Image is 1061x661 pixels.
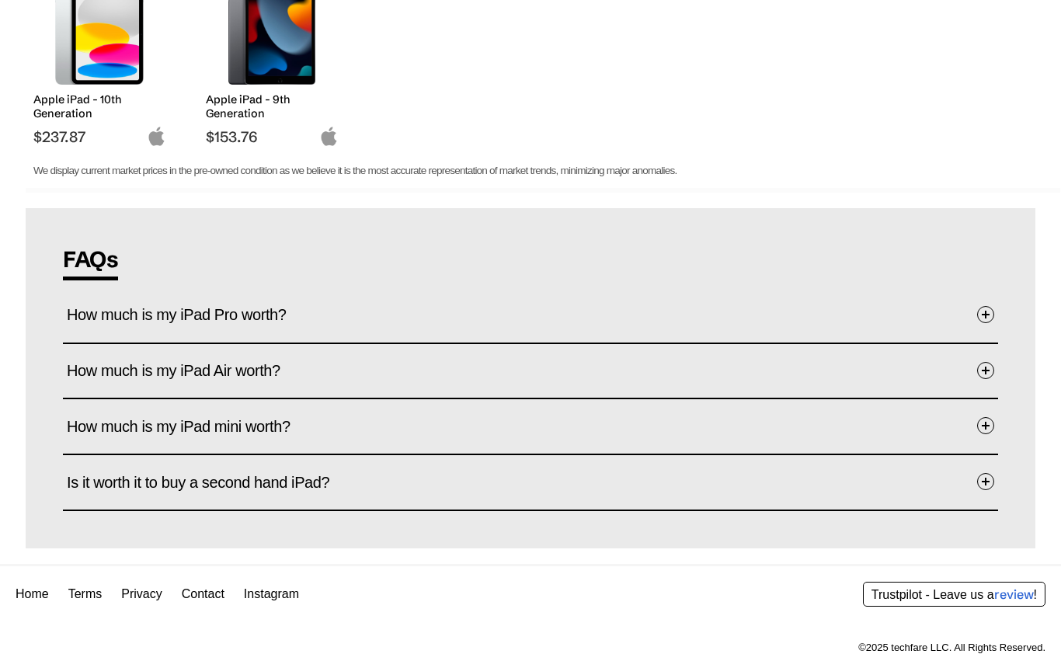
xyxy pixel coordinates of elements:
[67,290,310,339] span: How much is my iPad Pro worth?
[871,588,1037,601] a: Trustpilot - Leave us areview!
[994,586,1034,602] span: review
[68,587,103,601] a: Terms
[121,587,162,601] a: Privacy
[67,348,994,395] button: How much is my iPad Air worth?
[147,127,166,146] img: apple-logo
[33,127,166,146] span: $237.87
[67,346,304,395] span: How much is my iPad Air worth?
[67,458,353,506] span: Is it worth it to buy a second hand iPad?
[67,403,994,450] button: How much is my iPad mini worth?
[33,92,166,120] h2: Apple iPad - 10th Generation
[319,127,339,146] img: apple-logo
[858,642,1045,653] div: ©2025 techfare LLC. All Rights Reserved.
[67,459,994,506] button: Is it worth it to buy a second hand iPad?
[33,162,1003,180] p: We display current market prices in the pre-owned condition as we believe it is the most accurate...
[67,402,314,451] span: How much is my iPad mini worth?
[182,587,224,601] a: Contact
[63,245,118,280] span: FAQs
[206,92,339,120] h2: Apple iPad - 9th Generation
[16,587,49,601] a: Home
[206,127,339,146] span: $153.76
[67,292,994,339] button: How much is my iPad Pro worth?
[244,587,299,601] a: Instagram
